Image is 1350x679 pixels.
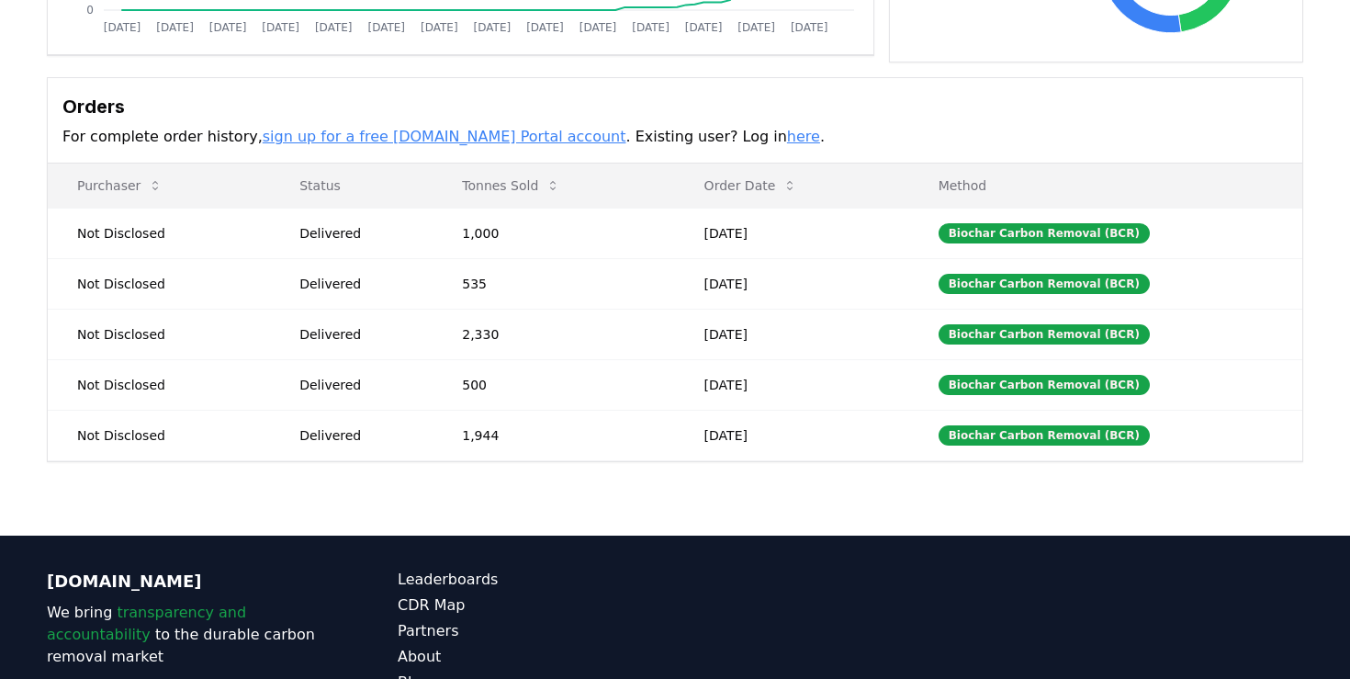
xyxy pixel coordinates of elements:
td: [DATE] [675,309,909,359]
tspan: [DATE] [104,21,141,34]
tspan: [DATE] [209,21,247,34]
p: We bring to the durable carbon removal market [47,602,324,668]
tspan: [DATE] [367,21,405,34]
td: 500 [433,359,674,410]
td: 1,944 [433,410,674,460]
p: Status [285,176,418,195]
div: Biochar Carbon Removal (BCR) [939,375,1150,395]
td: [DATE] [675,410,909,460]
td: Not Disclosed [48,410,270,460]
td: Not Disclosed [48,258,270,309]
td: 535 [433,258,674,309]
a: Leaderboards [398,569,675,591]
a: About [398,646,675,668]
div: Biochar Carbon Removal (BCR) [939,324,1150,345]
td: [DATE] [675,258,909,309]
td: [DATE] [675,208,909,258]
button: Tonnes Sold [447,167,575,204]
button: Purchaser [62,167,177,204]
td: Not Disclosed [48,208,270,258]
button: Order Date [690,167,813,204]
tspan: [DATE] [526,21,564,34]
td: 2,330 [433,309,674,359]
td: Not Disclosed [48,359,270,410]
a: here [787,128,820,145]
tspan: [DATE] [685,21,723,34]
tspan: [DATE] [474,21,512,34]
div: Delivered [299,275,418,293]
tspan: [DATE] [156,21,194,34]
a: Partners [398,620,675,642]
tspan: [DATE] [421,21,458,34]
tspan: [DATE] [579,21,617,34]
tspan: [DATE] [315,21,353,34]
div: Delivered [299,224,418,243]
p: Method [924,176,1288,195]
tspan: [DATE] [262,21,299,34]
div: Delivered [299,426,418,445]
div: Biochar Carbon Removal (BCR) [939,425,1150,446]
p: [DOMAIN_NAME] [47,569,324,594]
div: Biochar Carbon Removal (BCR) [939,223,1150,243]
h3: Orders [62,93,1288,120]
tspan: 0 [86,4,94,17]
a: CDR Map [398,594,675,617]
td: [DATE] [675,359,909,410]
p: For complete order history, . Existing user? Log in . [62,126,1288,148]
div: Biochar Carbon Removal (BCR) [939,274,1150,294]
tspan: [DATE] [632,21,669,34]
td: 1,000 [433,208,674,258]
tspan: [DATE] [737,21,775,34]
div: Delivered [299,376,418,394]
tspan: [DATE] [791,21,828,34]
div: Delivered [299,325,418,344]
a: sign up for a free [DOMAIN_NAME] Portal account [263,128,626,145]
td: Not Disclosed [48,309,270,359]
span: transparency and accountability [47,604,246,643]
